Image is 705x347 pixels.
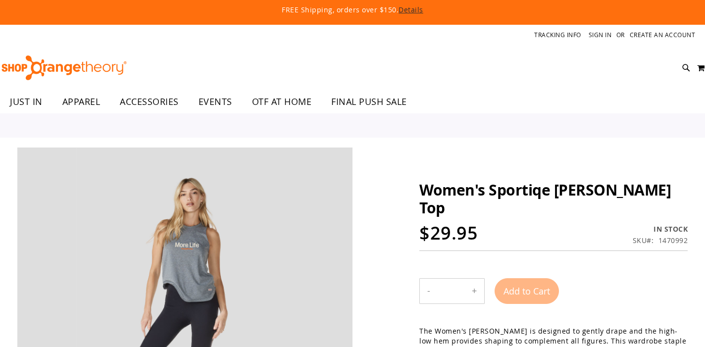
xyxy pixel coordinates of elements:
button: Increase product quantity [464,279,484,303]
span: OTF AT HOME [252,91,312,113]
button: Decrease product quantity [420,279,438,303]
a: APPAREL [52,91,110,113]
div: 1470992 [658,236,688,246]
span: APPAREL [62,91,101,113]
span: FINAL PUSH SALE [331,91,407,113]
div: Availability [633,224,688,234]
a: Tracking Info [534,31,581,39]
a: EVENTS [189,91,242,113]
p: FREE Shipping, orders over $150. [55,5,650,15]
div: In stock [633,224,688,234]
span: $29.95 [419,221,478,245]
strong: SKU [633,236,654,245]
span: Women's Sportiqe [PERSON_NAME] Top [419,180,671,218]
a: Details [399,5,423,14]
span: ACCESSORIES [120,91,179,113]
a: Sign In [589,31,612,39]
a: FINAL PUSH SALE [321,91,417,113]
a: ACCESSORIES [110,91,189,113]
a: Create an Account [630,31,696,39]
a: OTF AT HOME [242,91,322,113]
span: JUST IN [10,91,43,113]
span: EVENTS [199,91,232,113]
input: Product quantity [438,279,464,303]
